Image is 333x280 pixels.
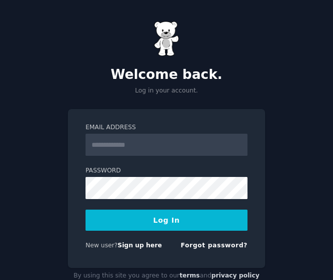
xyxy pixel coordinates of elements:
button: Log In [86,210,247,231]
label: Password [86,166,247,175]
a: terms [180,272,200,279]
a: Forgot password? [181,242,247,249]
img: Gummy Bear [154,21,179,56]
p: Log in your account. [68,86,265,96]
label: Email Address [86,123,247,132]
a: Sign up here [118,242,162,249]
span: New user? [86,242,118,249]
a: privacy policy [211,272,260,279]
h2: Welcome back. [68,67,265,83]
